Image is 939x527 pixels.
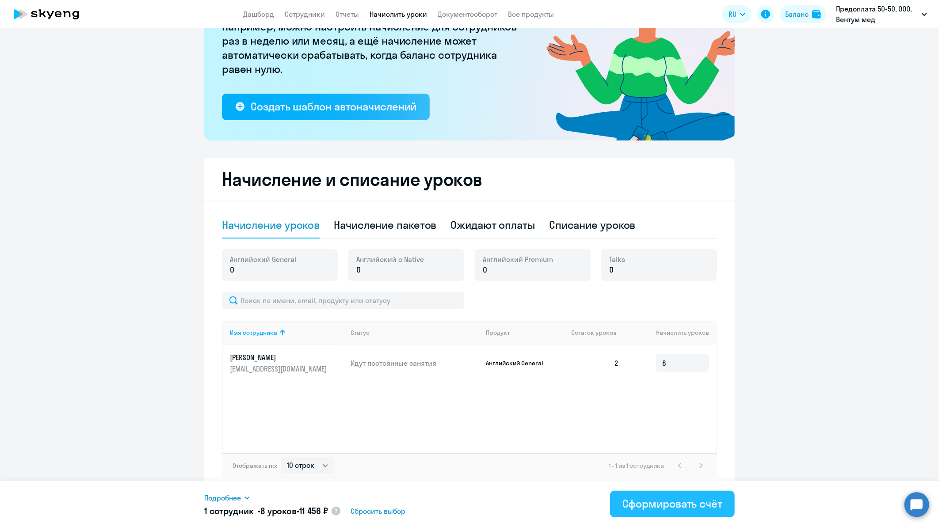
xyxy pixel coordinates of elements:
[508,10,554,19] a: Все продукты
[351,329,370,337] div: Статус
[233,462,277,470] span: Отображать по:
[780,5,826,23] button: Балансbalance
[609,254,625,264] span: Talks
[222,169,717,190] h2: Начисление и списание уроков
[351,506,406,516] span: Сбросить выбор
[571,329,626,337] div: Остаток уроков
[222,5,523,76] p: [PERSON_NAME] больше не придётся начислять вручную. Например, можно настроить начисление для сотр...
[785,9,809,19] div: Баланс
[222,94,430,120] button: Создать шаблон автоначислений
[251,99,416,114] div: Создать шаблон автоначислений
[564,345,626,382] td: 2
[230,353,344,374] a: [PERSON_NAME][EMAIL_ADDRESS][DOMAIN_NAME]
[722,5,752,23] button: RU
[370,10,427,19] a: Начислить уроки
[230,329,277,337] div: Имя сотрудника
[549,218,636,232] div: Списание уроков
[483,254,553,264] span: Английский Premium
[486,329,565,337] div: Продукт
[609,462,664,470] span: 1 - 1 из 1 сотрудника
[836,4,918,25] p: Предоплата 50-50, ООО, Вентум мед
[351,329,479,337] div: Статус
[230,264,234,276] span: 0
[334,218,436,232] div: Начисление пакетов
[230,364,329,374] p: [EMAIL_ADDRESS][DOMAIN_NAME]
[832,4,931,25] button: Предоплата 50-50, ООО, Вентум мед
[230,353,329,362] p: [PERSON_NAME]
[486,359,552,367] p: Английский General
[451,218,535,232] div: Ожидают оплаты
[285,10,325,19] a: Сотрудники
[356,254,424,264] span: Английский с Native
[204,505,328,517] h5: 1 сотрудник • •
[438,10,497,19] a: Документооборот
[609,264,614,276] span: 0
[610,491,735,517] button: Сформировать счёт
[356,264,361,276] span: 0
[299,505,328,516] span: 11 456 ₽
[351,358,479,368] p: Идут постоянные занятия
[622,497,722,511] div: Сформировать счёт
[243,10,274,19] a: Дашборд
[729,9,737,19] span: RU
[204,493,241,503] span: Подробнее
[230,329,344,337] div: Имя сотрудника
[812,10,821,19] img: balance
[222,218,320,232] div: Начисление уроков
[571,329,617,337] span: Остаток уроков
[483,264,487,276] span: 0
[486,329,510,337] div: Продукт
[222,292,464,309] input: Поиск по имени, email, продукту или статусу
[336,10,359,19] a: Отчеты
[230,254,296,264] span: Английский General
[626,321,716,345] th: Начислить уроков
[260,505,297,516] span: 8 уроков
